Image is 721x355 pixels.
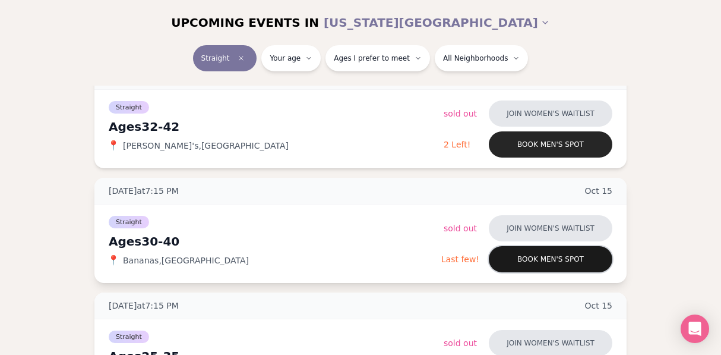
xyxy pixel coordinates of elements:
[193,45,257,71] button: StraightClear event type filter
[334,54,410,63] span: Ages I prefer to meet
[234,51,248,65] span: Clear event type filter
[123,255,249,266] span: Bananas , [GEOGRAPHIC_DATA]
[270,54,301,63] span: Your age
[435,45,528,71] button: All Neighborhoods
[201,54,230,63] span: Straight
[444,140,470,149] span: 2 Left!
[109,141,118,150] span: 📍
[443,54,508,63] span: All Neighborhoods
[489,100,612,127] button: Join women's waitlist
[489,131,612,158] button: Book men's spot
[444,109,477,118] span: Sold Out
[171,14,319,31] span: UPCOMING EVENTS IN
[109,216,149,228] span: Straight
[489,215,612,241] button: Join women's waitlist
[109,118,444,135] div: Ages 32-42
[109,101,149,114] span: Straight
[585,300,613,312] span: Oct 15
[585,185,613,197] span: Oct 15
[109,331,149,343] span: Straight
[109,233,441,250] div: Ages 30-40
[123,140,289,152] span: [PERSON_NAME]'s , [GEOGRAPHIC_DATA]
[261,45,321,71] button: Your age
[441,255,479,264] span: Last few!
[444,338,477,348] span: Sold Out
[444,224,477,233] span: Sold Out
[489,246,612,272] button: Book men's spot
[109,185,179,197] span: [DATE] at 7:15 PM
[325,45,430,71] button: Ages I prefer to meet
[681,315,709,343] div: Open Intercom Messenger
[109,300,179,312] span: [DATE] at 7:15 PM
[324,10,550,36] button: [US_STATE][GEOGRAPHIC_DATA]
[109,256,118,265] span: 📍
